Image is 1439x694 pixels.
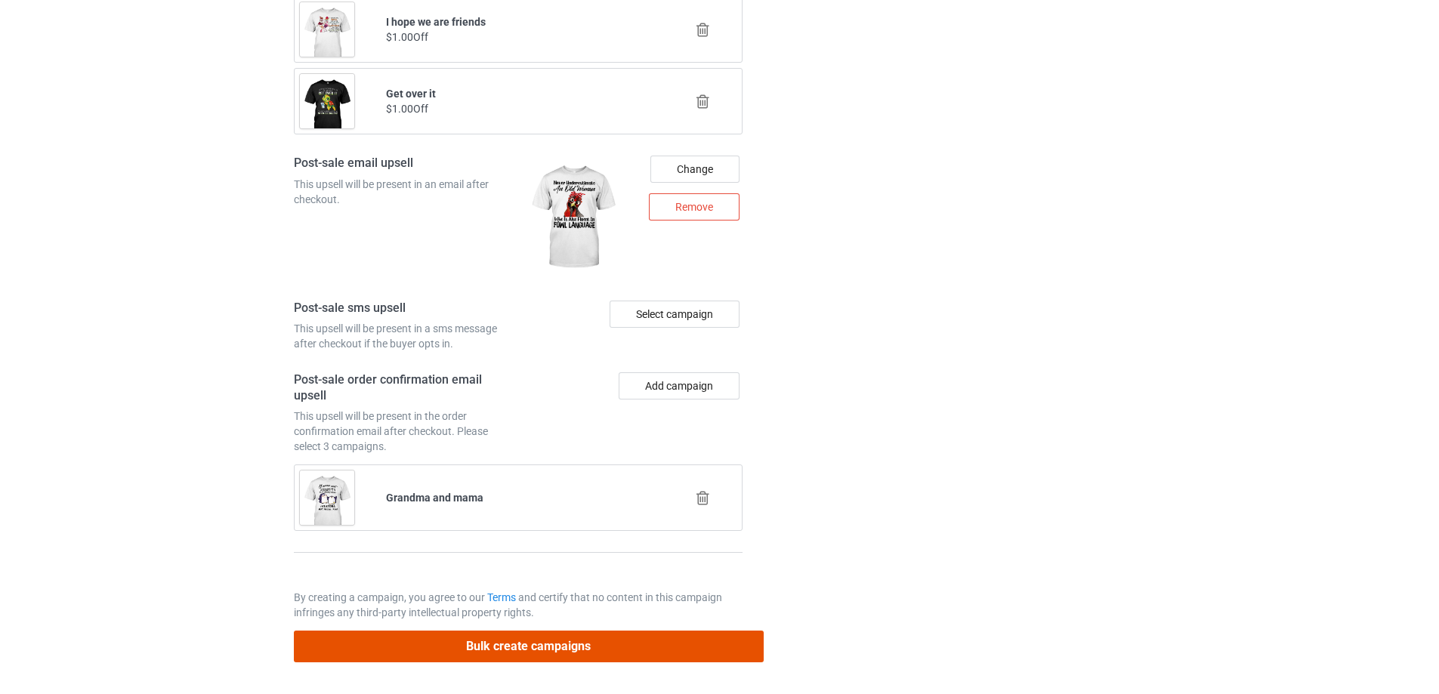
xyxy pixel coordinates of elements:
h4: Post-sale order confirmation email upsell [294,372,513,403]
img: regular.jpg [523,156,622,279]
h4: Post-sale sms upsell [294,301,513,316]
p: By creating a campaign, you agree to our and certify that no content in this campaign infringes a... [294,590,743,620]
a: Terms [487,591,516,603]
div: Remove [649,193,740,221]
div: Change [650,156,740,183]
div: $1.00 Off [386,29,651,45]
b: Get over it [386,88,436,100]
div: Select campaign [610,301,740,328]
b: Grandma and mama [386,492,483,504]
button: Bulk create campaigns [294,631,764,662]
button: Add campaign [619,372,740,399]
div: This upsell will be present in a sms message after checkout if the buyer opts in. [294,321,513,351]
h4: Post-sale email upsell [294,156,513,171]
b: I hope we are friends [386,16,486,28]
div: This upsell will be present in the order confirmation email after checkout. Please select 3 campa... [294,409,513,454]
div: $1.00 Off [386,101,651,116]
div: This upsell will be present in an email after checkout. [294,177,513,207]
